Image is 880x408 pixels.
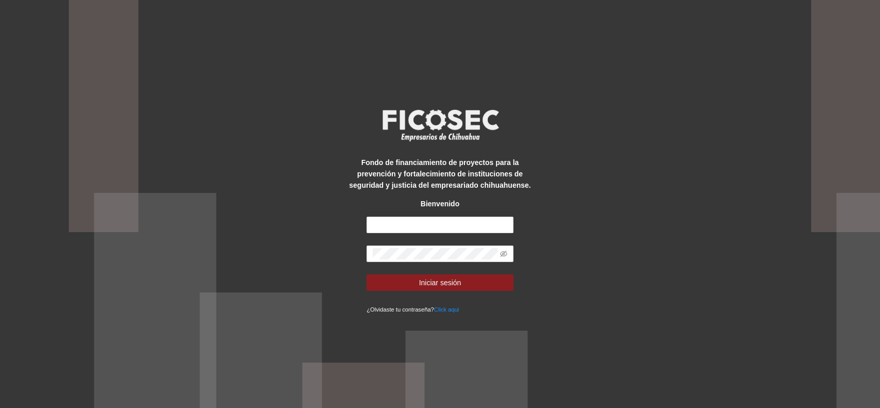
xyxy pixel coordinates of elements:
strong: Bienvenido [421,200,459,208]
small: ¿Olvidaste tu contraseña? [367,306,459,313]
strong: Fondo de financiamiento de proyectos para la prevención y fortalecimiento de instituciones de seg... [349,158,530,189]
span: Iniciar sesión [419,277,461,288]
a: Click aqui [434,306,459,313]
button: Iniciar sesión [367,274,513,291]
span: eye-invisible [500,250,507,257]
img: logo [376,106,505,144]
